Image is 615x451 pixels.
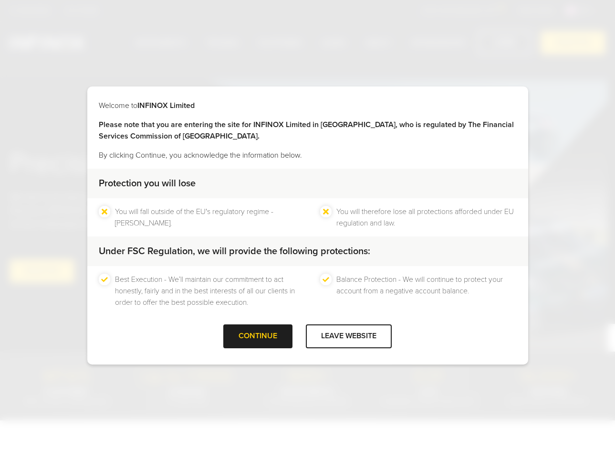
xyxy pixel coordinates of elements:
[99,178,196,189] strong: Protection you will lose
[223,324,292,348] div: CONTINUE
[99,100,517,111] p: Welcome to
[336,206,517,229] li: You will therefore lose all protections afforded under EU regulation and law.
[115,206,295,229] li: You will fall outside of the EU's regulatory regime - [PERSON_NAME].
[336,274,517,308] li: Balance Protection - We will continue to protect your account from a negative account balance.
[99,150,517,161] p: By clicking Continue, you acknowledge the information below.
[99,246,370,257] strong: Under FSC Regulation, we will provide the following protections:
[99,120,514,141] strong: Please note that you are entering the site for INFINOX Limited in [GEOGRAPHIC_DATA], who is regul...
[115,274,295,308] li: Best Execution - We’ll maintain our commitment to act honestly, fairly and in the best interests ...
[137,101,195,110] strong: INFINOX Limited
[306,324,392,348] div: LEAVE WEBSITE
